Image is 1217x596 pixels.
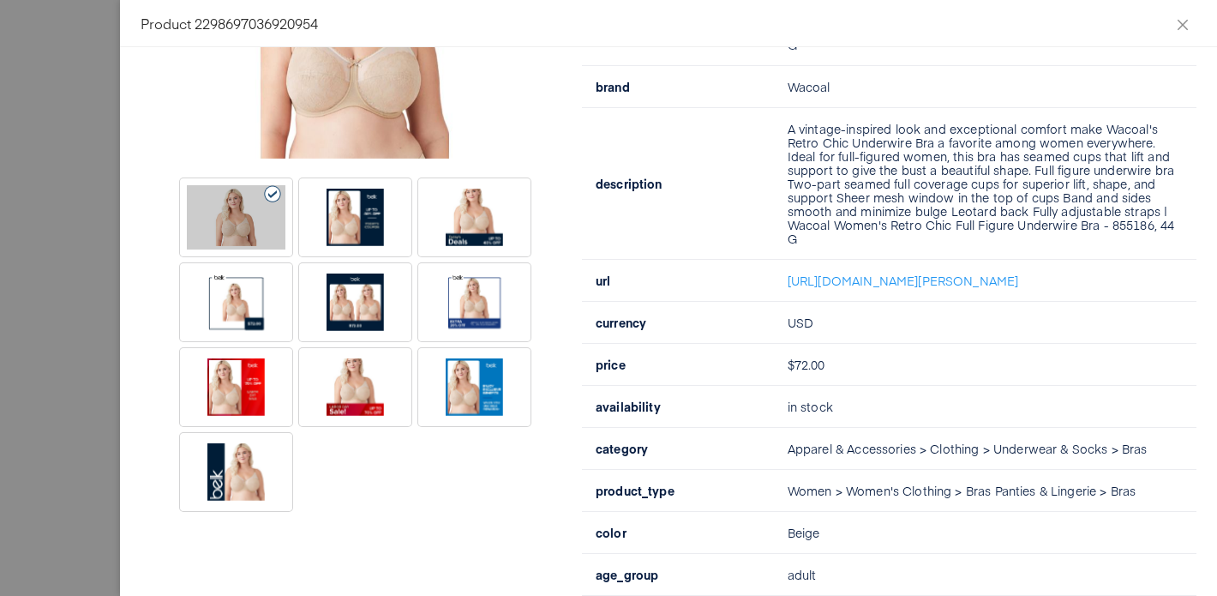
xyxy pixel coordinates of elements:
b: age_group [596,566,658,583]
td: A vintage-inspired look and exceptional comfort make Wacoal's Retro Chic Underwire Bra a favorite... [774,108,1196,260]
td: Beige [774,512,1196,554]
b: brand [596,78,630,95]
b: product_type [596,482,674,499]
td: Apparel & Accessories > Clothing > Underwear & Socks > Bras [774,428,1196,470]
b: color [596,524,626,541]
b: price [596,356,626,373]
td: $72.00 [774,344,1196,386]
td: Women > Women's Clothing > Bras Panties & Lingerie > Bras [774,470,1196,512]
b: availability [596,398,661,415]
td: Wacoal [774,66,1196,108]
td: in stock [774,386,1196,428]
b: description [596,175,662,192]
b: url [596,272,610,289]
div: Product 2298697036920954 [141,14,1196,33]
td: USD [774,302,1196,344]
a: [URL][DOMAIN_NAME][PERSON_NAME] [788,272,1019,289]
td: adult [774,554,1196,596]
span: close [1176,18,1190,32]
b: currency [596,314,646,331]
b: category [596,440,648,457]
